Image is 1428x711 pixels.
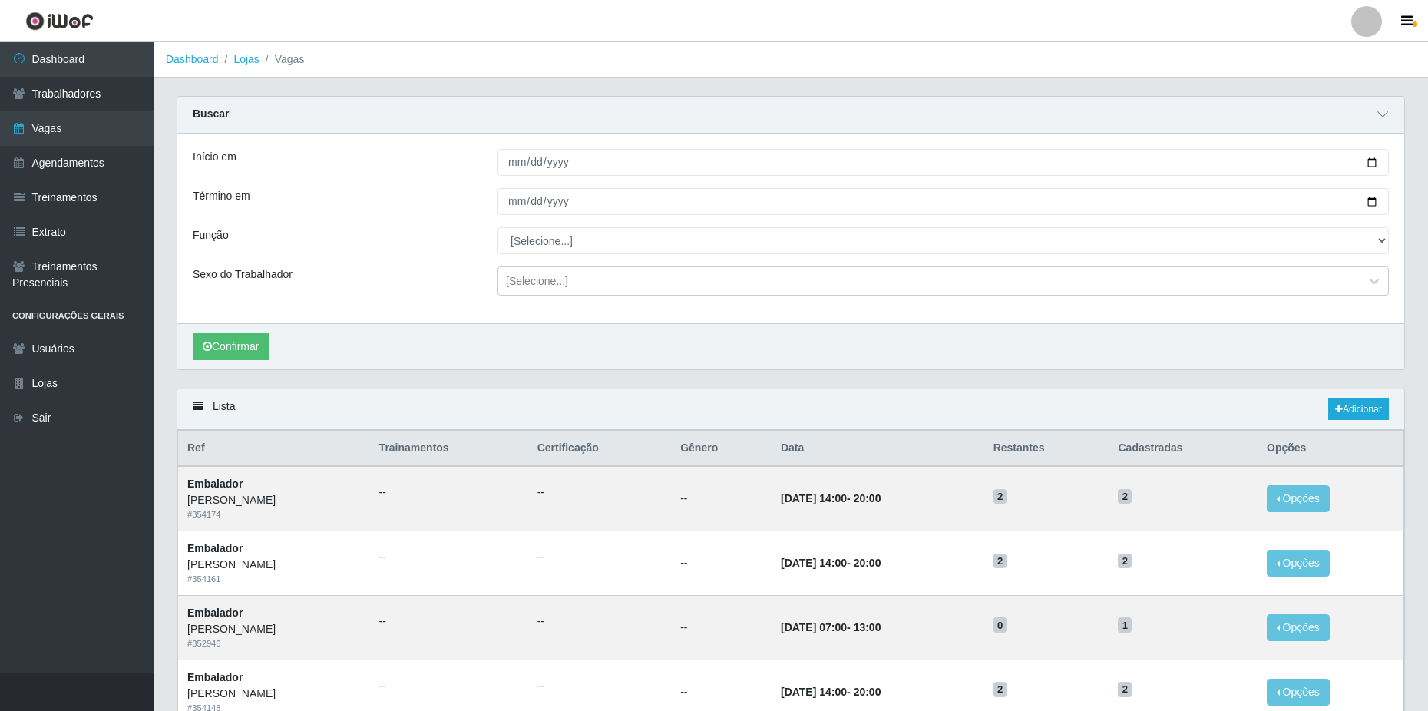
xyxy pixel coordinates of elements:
div: [PERSON_NAME] [187,686,361,702]
nav: breadcrumb [154,42,1428,78]
th: Data [772,431,984,467]
ul: -- [537,549,663,565]
strong: Embalador [187,671,243,683]
input: 00/00/0000 [497,188,1389,215]
td: -- [671,531,772,596]
button: Opções [1267,550,1330,577]
th: Ref [178,431,370,467]
time: 20:00 [854,686,881,698]
label: Função [193,227,229,243]
li: Vagas [259,51,305,68]
ul: -- [379,549,519,565]
time: 20:00 [854,557,881,569]
label: Início em [193,149,236,165]
span: 2 [1118,682,1132,697]
strong: Embalador [187,478,243,490]
strong: - [781,621,881,633]
time: 13:00 [854,621,881,633]
span: 2 [993,489,1007,504]
div: # 352946 [187,637,361,650]
time: 20:00 [854,492,881,504]
a: Adicionar [1328,398,1389,420]
td: -- [671,595,772,660]
th: Certificação [528,431,672,467]
time: [DATE] 14:00 [781,557,847,569]
th: Opções [1258,431,1404,467]
ul: -- [379,484,519,501]
button: Confirmar [193,333,269,360]
ul: -- [379,678,519,694]
th: Restantes [984,431,1109,467]
button: Opções [1267,485,1330,512]
div: [PERSON_NAME] [187,557,361,573]
ul: -- [537,678,663,694]
label: Sexo do Trabalhador [193,266,293,283]
time: [DATE] 07:00 [781,621,847,633]
th: Trainamentos [370,431,528,467]
a: Lojas [233,53,259,65]
time: [DATE] 14:00 [781,686,847,698]
ul: -- [537,484,663,501]
span: 2 [993,682,1007,697]
time: [DATE] 14:00 [781,492,847,504]
div: [PERSON_NAME] [187,621,361,637]
span: 2 [1118,489,1132,504]
input: 00/00/0000 [497,149,1389,176]
span: 1 [1118,617,1132,633]
a: Dashboard [166,53,219,65]
ul: -- [537,613,663,630]
div: [PERSON_NAME] [187,492,361,508]
label: Término em [193,188,250,204]
img: CoreUI Logo [25,12,94,31]
div: [Selecione...] [506,273,568,289]
div: # 354161 [187,573,361,586]
strong: - [781,492,881,504]
strong: - [781,686,881,698]
button: Opções [1267,614,1330,641]
span: 2 [993,554,1007,569]
ul: -- [379,613,519,630]
div: Lista [177,389,1404,430]
strong: Buscar [193,107,229,120]
span: 2 [1118,554,1132,569]
th: Cadastradas [1109,431,1258,467]
div: # 354174 [187,508,361,521]
strong: Embalador [187,542,243,554]
strong: Embalador [187,607,243,619]
strong: - [781,557,881,569]
span: 0 [993,617,1007,633]
button: Opções [1267,679,1330,706]
td: -- [671,466,772,531]
th: Gênero [671,431,772,467]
